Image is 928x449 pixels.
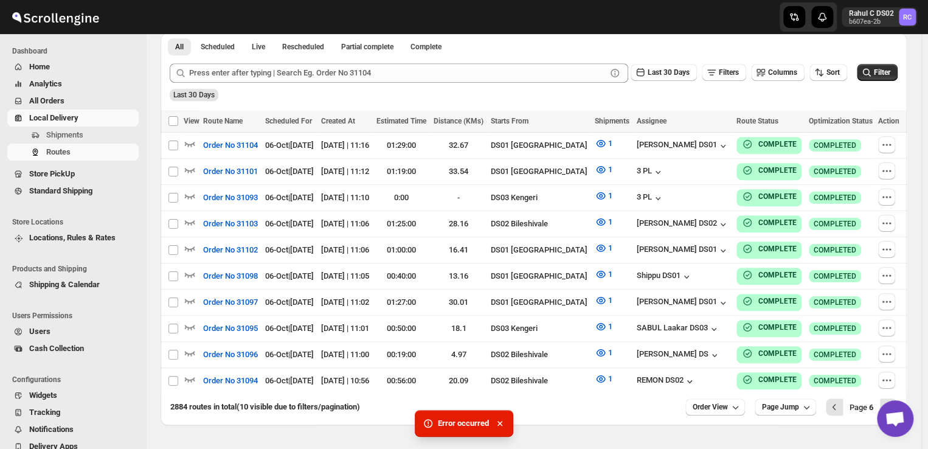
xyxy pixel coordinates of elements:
span: 1 [608,374,612,383]
button: Last 30 Days [631,64,697,81]
b: COMPLETE [758,192,797,201]
span: Columns [768,68,797,77]
div: [DATE] | 11:06 [321,218,369,230]
span: Order View [693,402,728,412]
span: Sort [826,68,840,77]
b: 6 [869,403,873,412]
button: Tracking [7,404,139,421]
button: COMPLETE [741,374,797,386]
div: 4.97 [434,349,483,361]
button: 1 [587,186,620,206]
div: [DATE] | 11:01 [321,322,369,335]
div: DS01 [GEOGRAPHIC_DATA] [491,139,587,151]
span: All Orders [29,96,64,105]
button: REMON DS02 [637,375,696,388]
button: Order View [685,399,745,416]
button: COMPLETE [741,243,797,255]
div: 33.54 [434,165,483,178]
span: Order No 31096 [203,349,258,361]
div: DS01 [GEOGRAPHIC_DATA] [491,296,587,308]
div: 00:40:00 [376,270,426,282]
span: Estimated Time [376,117,426,125]
span: Order No 31104 [203,139,258,151]
span: 06-Oct | [DATE] [265,141,314,150]
button: Previous [826,399,843,416]
div: Open chat [877,400,913,437]
span: 1 [608,217,612,226]
span: Scheduled For [265,117,312,125]
span: Users [29,327,50,336]
div: [DATE] | 10:56 [321,375,369,387]
button: 1 [587,212,620,232]
button: 3 PL [637,166,664,178]
span: COMPLETED [814,167,856,176]
button: [PERSON_NAME] DS01 [637,297,729,309]
button: All Orders [7,92,139,110]
span: Dashboard [12,46,140,56]
p: Rahul C DS02 [849,9,894,18]
span: Order No 31101 [203,165,258,178]
span: 1 [608,191,612,200]
button: Order No 31103 [196,214,265,234]
span: Products and Shipping [12,264,140,274]
span: Route Name [203,117,243,125]
div: DS02 Bileshivale [491,375,587,387]
span: COMPLETED [814,271,856,281]
button: Notifications [7,421,139,438]
span: 1 [608,165,612,174]
span: Analytics [29,79,62,88]
b: COMPLETE [758,323,797,332]
span: COMPLETED [814,245,856,255]
div: 0:00 [376,192,426,204]
button: Widgets [7,387,139,404]
span: 1 [608,296,612,305]
button: COMPLETE [741,138,797,150]
div: [PERSON_NAME] DS01 [637,140,729,152]
span: 06-Oct | [DATE] [265,376,314,385]
span: Order No 31094 [203,375,258,387]
span: 06-Oct | [DATE] [265,219,314,228]
button: COMPLETE [741,347,797,360]
div: 16.41 [434,244,483,256]
button: Filter [857,64,898,81]
span: COMPLETED [814,376,856,386]
div: - [434,192,483,204]
span: Configurations [12,375,140,385]
div: 00:56:00 [376,375,426,387]
span: Created At [321,117,355,125]
p: b607ea-2b [849,18,894,26]
b: COMPLETE [758,140,797,148]
span: Order No 31102 [203,244,258,256]
div: [DATE] | 11:12 [321,165,369,178]
div: [DATE] | 11:05 [321,270,369,282]
span: Starts From [491,117,528,125]
span: Scheduled [201,42,235,52]
div: 00:50:00 [376,322,426,335]
span: COMPLETED [814,193,856,203]
span: Partial complete [341,42,393,52]
div: 18.1 [434,322,483,335]
div: DS03 Kengeri [491,192,587,204]
span: 2884 routes in total (10 visible due to filters/pagination) [170,402,360,411]
div: [DATE] | 11:06 [321,244,369,256]
button: Cash Collection [7,340,139,357]
span: Home [29,62,50,71]
button: Order No 31104 [196,136,265,155]
div: 28.16 [434,218,483,230]
text: RC [903,13,912,21]
button: Locations, Rules & Rates [7,229,139,246]
span: 06-Oct | [DATE] [265,298,314,307]
span: COMPLETED [814,219,856,229]
span: Shipping & Calendar [29,280,100,289]
span: Complete [410,42,441,52]
div: [DATE] | 11:10 [321,192,369,204]
span: Rahul C DS02 [899,9,916,26]
button: SABUL Laakar DS03 [637,323,720,335]
div: 00:19:00 [376,349,426,361]
button: 1 [587,238,620,258]
button: 1 [587,369,620,389]
span: 1 [608,243,612,252]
